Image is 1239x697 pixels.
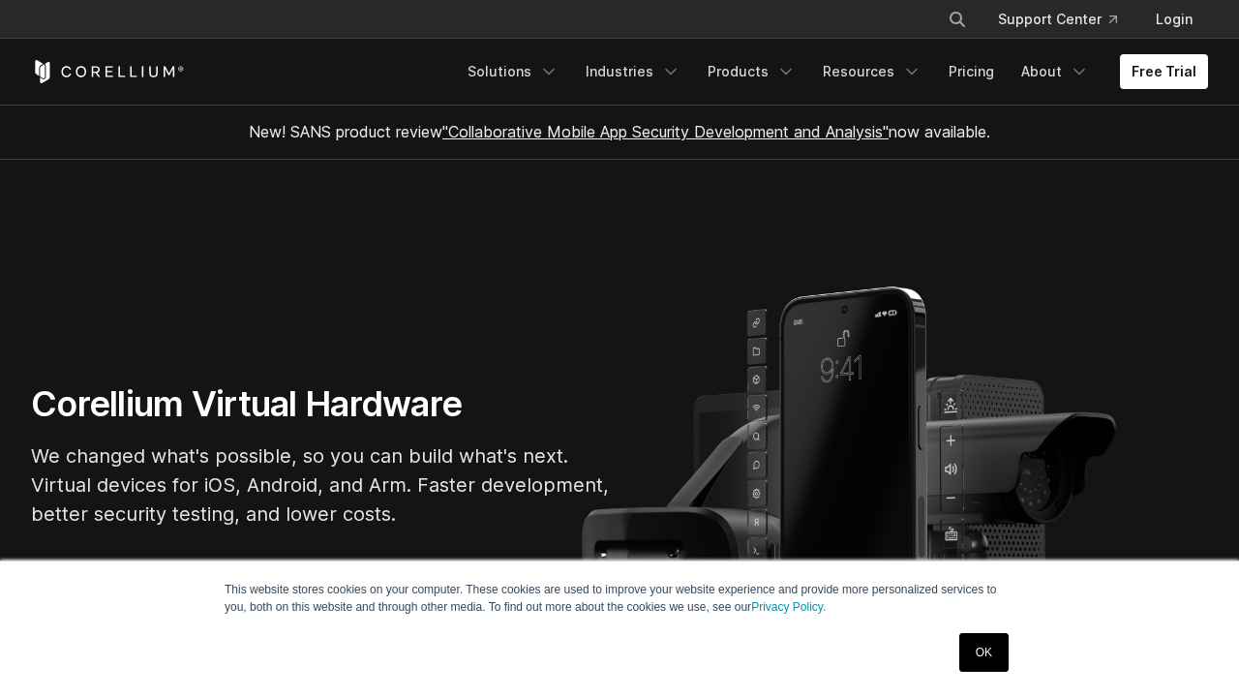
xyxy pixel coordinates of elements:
[982,2,1133,37] a: Support Center
[574,54,692,89] a: Industries
[31,382,612,426] h1: Corellium Virtual Hardware
[31,441,612,529] p: We changed what's possible, so you can build what's next. Virtual devices for iOS, Android, and A...
[31,60,185,83] a: Corellium Home
[1120,54,1208,89] a: Free Trial
[924,2,1208,37] div: Navigation Menu
[751,600,826,614] a: Privacy Policy.
[1140,2,1208,37] a: Login
[1010,54,1101,89] a: About
[937,54,1006,89] a: Pricing
[811,54,933,89] a: Resources
[940,2,975,37] button: Search
[442,122,889,141] a: "Collaborative Mobile App Security Development and Analysis"
[696,54,807,89] a: Products
[225,581,1014,616] p: This website stores cookies on your computer. These cookies are used to improve your website expe...
[456,54,1208,89] div: Navigation Menu
[959,633,1009,672] a: OK
[249,122,990,141] span: New! SANS product review now available.
[456,54,570,89] a: Solutions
